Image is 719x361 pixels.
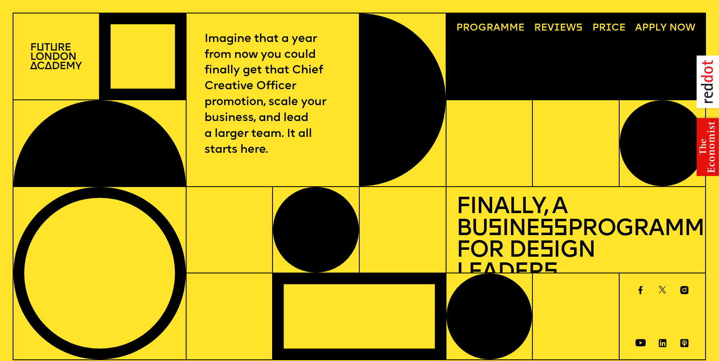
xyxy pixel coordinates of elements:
[529,18,588,38] a: Reviews
[451,18,530,38] a: Programme
[539,240,553,262] span: s
[543,262,557,284] span: s
[587,18,631,38] a: Price
[635,23,642,33] span: A
[539,218,567,241] span: ss
[204,31,341,158] p: Imagine that a year from now you could finally get that Chief Creative Officer promotion, scale y...
[488,218,501,241] span: s
[630,18,701,38] a: Apply now
[493,23,500,33] span: a
[456,197,695,284] h1: Finally, a Bu ine Programme for De ign Leader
